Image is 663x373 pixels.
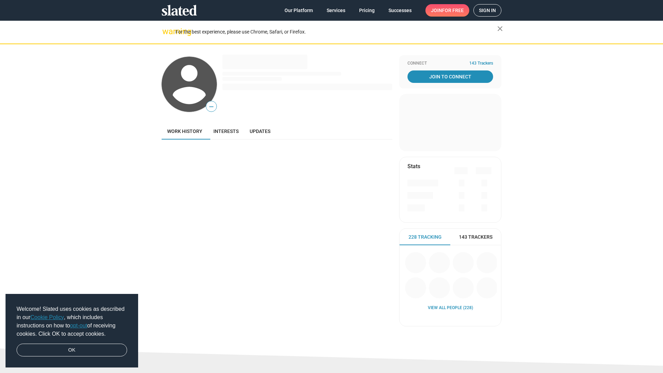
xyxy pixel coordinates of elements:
[213,128,239,134] span: Interests
[428,305,473,311] a: View all People (228)
[354,4,380,17] a: Pricing
[496,25,504,33] mat-icon: close
[409,234,442,240] span: 228 Tracking
[425,4,469,17] a: Joinfor free
[6,294,138,368] div: cookieconsent
[327,4,345,17] span: Services
[30,314,64,320] a: Cookie Policy
[442,4,464,17] span: for free
[473,4,501,17] a: Sign in
[17,305,127,338] span: Welcome! Slated uses cookies as described in our , which includes instructions on how to of recei...
[208,123,244,140] a: Interests
[383,4,417,17] a: Successes
[407,70,493,83] a: Join To Connect
[206,102,217,111] span: —
[469,61,493,66] span: 143 Trackers
[167,128,202,134] span: Work history
[321,4,351,17] a: Services
[70,323,87,328] a: opt-out
[388,4,412,17] span: Successes
[250,128,270,134] span: Updates
[279,4,318,17] a: Our Platform
[479,4,496,16] span: Sign in
[285,4,313,17] span: Our Platform
[17,344,127,357] a: dismiss cookie message
[409,70,492,83] span: Join To Connect
[359,4,375,17] span: Pricing
[244,123,276,140] a: Updates
[175,27,497,37] div: For the best experience, please use Chrome, Safari, or Firefox.
[162,27,171,36] mat-icon: warning
[431,4,464,17] span: Join
[407,163,420,170] mat-card-title: Stats
[407,61,493,66] div: Connect
[162,123,208,140] a: Work history
[459,234,492,240] span: 143 Trackers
